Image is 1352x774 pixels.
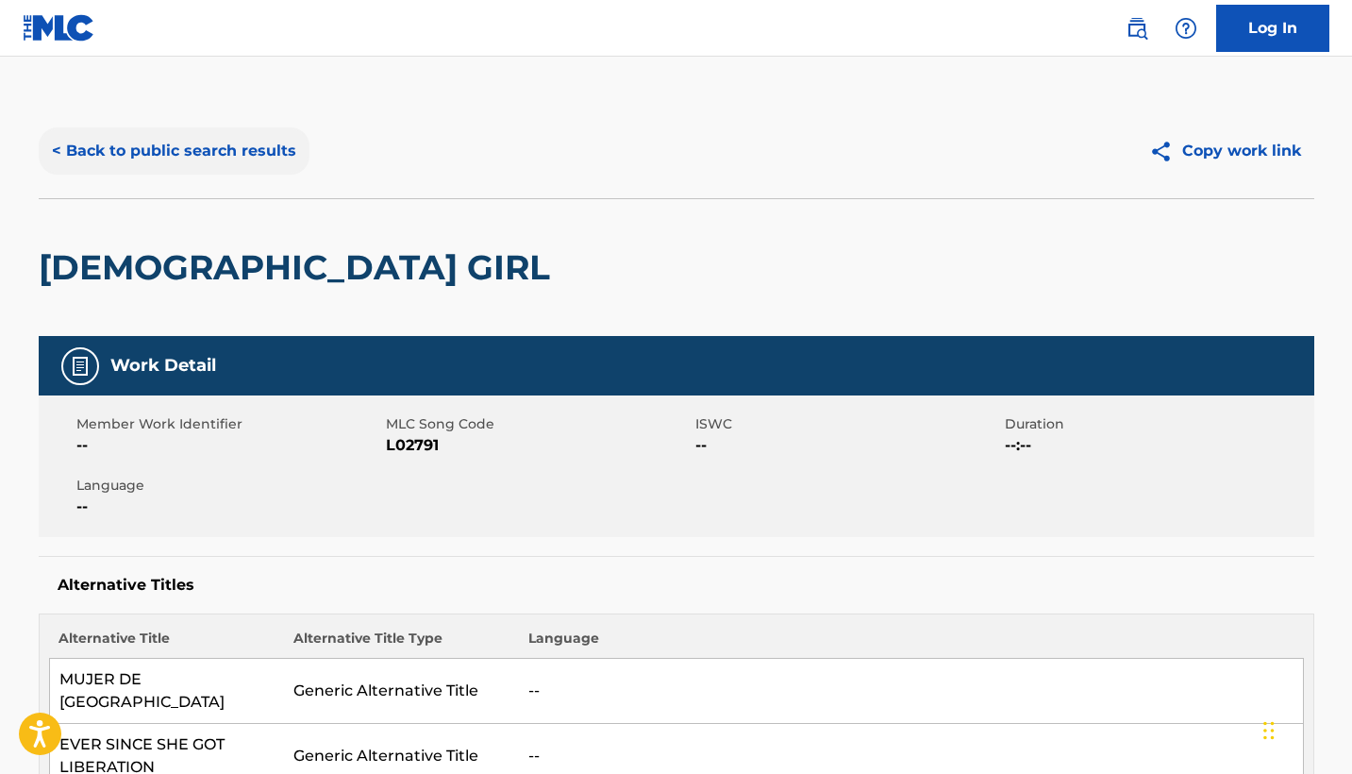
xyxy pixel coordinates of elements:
td: Generic Alternative Title [284,659,519,724]
span: Language [76,476,381,496]
th: Alternative Title [49,629,284,659]
div: Help [1167,9,1205,47]
span: MLC Song Code [386,414,691,434]
span: Duration [1005,414,1310,434]
h2: [DEMOGRAPHIC_DATA] GIRL [39,246,559,289]
img: Work Detail [69,355,92,378]
span: -- [76,496,381,518]
h5: Work Detail [110,355,216,377]
button: Copy work link [1136,127,1314,175]
span: ISWC [695,414,1000,434]
th: Alternative Title Type [284,629,519,659]
h5: Alternative Titles [58,576,1295,595]
div: Drag [1263,702,1275,759]
span: --:-- [1005,434,1310,457]
span: -- [695,434,1000,457]
iframe: Chat Widget [1258,683,1352,774]
img: MLC Logo [23,14,95,42]
th: Language [519,629,1303,659]
img: search [1126,17,1148,40]
span: -- [76,434,381,457]
img: help [1175,17,1197,40]
span: L02791 [386,434,691,457]
td: MUJER DE [GEOGRAPHIC_DATA] [49,659,284,724]
button: < Back to public search results [39,127,309,175]
span: Member Work Identifier [76,414,381,434]
img: Copy work link [1149,140,1182,163]
td: -- [519,659,1303,724]
a: Log In [1216,5,1329,52]
a: Public Search [1118,9,1156,47]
